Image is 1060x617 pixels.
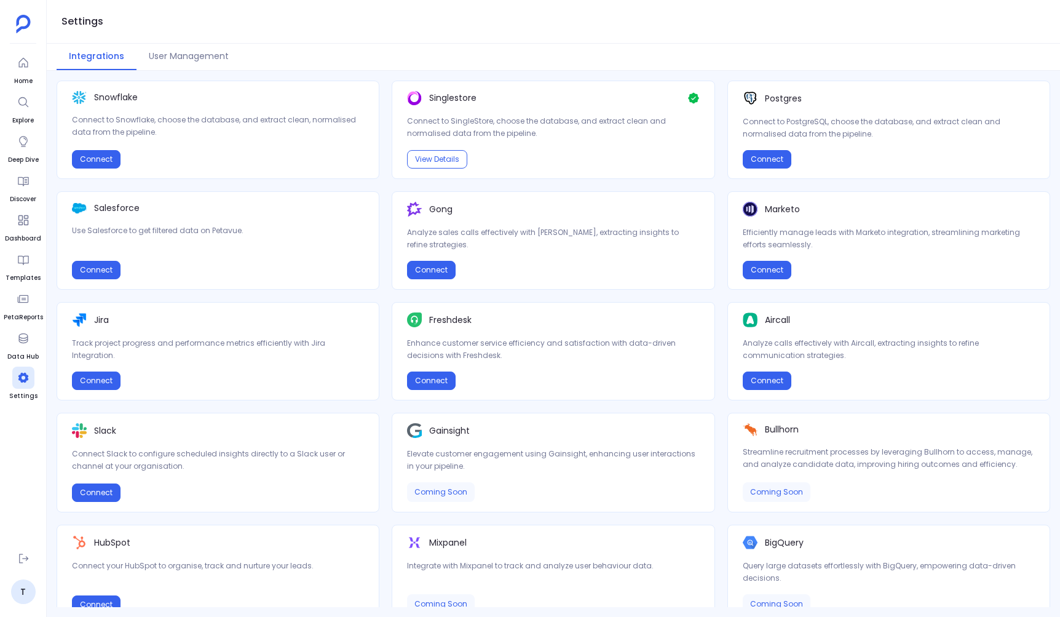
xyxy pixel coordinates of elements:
p: Mixpanel [429,536,467,549]
span: Settings [9,391,38,401]
p: Elevate customer engagement using Gainsight, enhancing user interactions in your pipeline. [407,448,699,472]
p: Connect your HubSpot to organise, track and nurture your leads. [72,560,364,572]
p: BigQuery [765,536,804,549]
p: Analyze sales calls effectively with [PERSON_NAME], extracting insights to refine strategies. [407,226,699,251]
a: Dashboard [5,209,41,244]
p: Aircall [765,314,790,327]
button: Connect [72,261,121,279]
span: PetaReports [4,312,43,322]
span: Home [12,76,34,86]
button: User Management [136,44,241,70]
button: Connect [72,484,121,502]
div: Coming Soon [743,482,810,502]
span: Deep Dive [8,155,39,165]
p: Enhance customer service efficiency and satisfaction with data-driven decisions with Freshdesk. [407,337,699,362]
div: Coming Soon [407,482,475,502]
p: Postgres [765,92,802,105]
p: Connect to SingleStore, choose the database, and extract clean and normalised data from the pipel... [407,115,699,140]
p: HubSpot [94,536,130,549]
h1: Settings [61,13,103,30]
p: Jira [94,314,109,327]
div: Coming Soon [407,594,475,614]
button: Connect [72,372,121,390]
a: Home [12,52,34,86]
button: Connect [743,261,791,279]
a: Templates [6,249,41,283]
button: Connect [407,261,456,279]
a: T [11,579,36,604]
p: Use Salesforce to get filtered data on Petavue. [72,225,364,237]
button: Connect [72,150,121,169]
p: Efficiently manage leads with Marketo integration, streamlining marketing efforts seamlessly. [743,226,1035,251]
button: View Details [407,150,467,169]
img: Check Icon [687,91,700,105]
button: Connect [743,372,791,390]
a: PetaReports [4,288,43,322]
p: Track project progress and performance metrics efficiently with Jira Integration. [72,337,364,362]
a: Deep Dive [8,130,39,165]
button: Connect [407,372,456,390]
p: Snowflake [94,91,138,104]
p: Integrate with Mixpanel to track and analyze user behaviour data. [407,560,699,572]
p: Freshdesk [429,314,472,327]
button: Integrations [57,44,136,70]
p: Bullhorn [765,423,799,436]
button: Connect [743,150,791,169]
a: Discover [10,170,36,204]
p: Connect Slack to configure scheduled insights directly to a Slack user or channel at your organis... [72,448,364,472]
span: Data Hub [7,352,39,362]
img: petavue logo [16,15,31,33]
p: Query large datasets effortlessly with BigQuery, empowering data-driven decisions. [743,560,1035,584]
a: Data Hub [7,327,39,362]
span: Explore [12,116,34,125]
p: Streamline recruitment processes by leveraging Bullhorn to access, manage, and analyze candidate ... [743,446,1035,471]
button: Connect [72,595,121,614]
p: Gong [429,203,453,216]
p: Analyze calls effectively with Aircall, extracting insights to refine communication strategies. [743,337,1035,362]
p: Salesforce [94,202,140,215]
div: Coming Soon [743,594,810,614]
p: Marketo [765,203,800,216]
p: Connect to PostgreSQL, choose the database, and extract clean and normalised data from the pipeline. [743,116,1035,140]
p: Slack [94,424,116,437]
p: Gainsight [429,424,470,437]
p: Singlestore [429,92,477,105]
span: Discover [10,194,36,204]
span: Templates [6,273,41,283]
span: Dashboard [5,234,41,244]
a: Explore [12,91,34,125]
a: Settings [9,367,38,401]
p: Connect to Snowflake, choose the database, and extract clean, normalised data from the pipeline. [72,114,364,138]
